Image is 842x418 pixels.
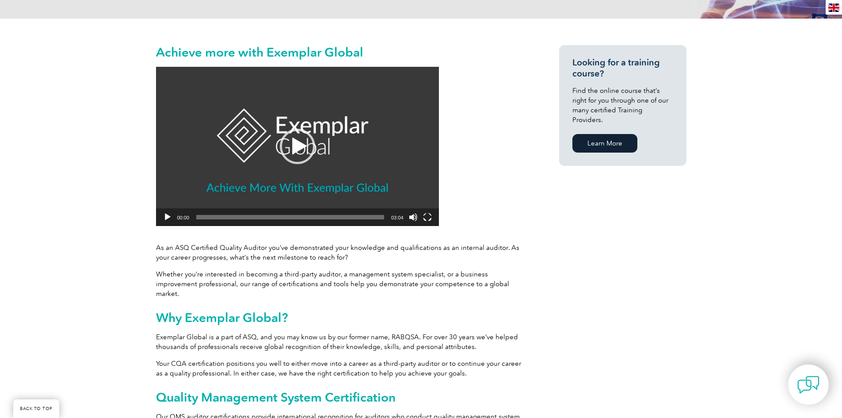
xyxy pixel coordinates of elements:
p: Whether you’re interested in becoming a third-party auditor, a management system specialist, or a... [156,269,527,299]
div: Video Player [156,67,439,226]
h2: Quality Management System Certification [156,390,527,404]
button: Mute [409,213,418,222]
span: Time Slider [196,215,384,219]
a: BACK TO TOP [13,399,59,418]
p: Find the online course that’s right for you through one of our many certified Training Providers. [572,86,673,125]
h2: Why Exemplar Global? [156,311,527,325]
button: Fullscreen [423,213,432,222]
button: Play [163,213,172,222]
h2: Achieve more with Exemplar Global [156,45,527,59]
img: en [828,4,839,12]
span: 00:00 [177,215,190,220]
p: Exemplar Global is a part of ASQ, and you may know us by our former name, RABQSA. For over 30 yea... [156,332,527,352]
h3: Looking for a training course? [572,57,673,79]
div: Play [280,129,315,164]
p: Your CQA certification positions you well to either move into a career as a third-party auditor o... [156,359,527,378]
img: contact-chat.png [797,374,819,396]
span: 03:04 [391,215,404,220]
a: Learn More [572,134,637,153]
p: As an ASQ Certified Quality Auditor you’ve demonstrated your knowledge and qualifications as an i... [156,243,527,262]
